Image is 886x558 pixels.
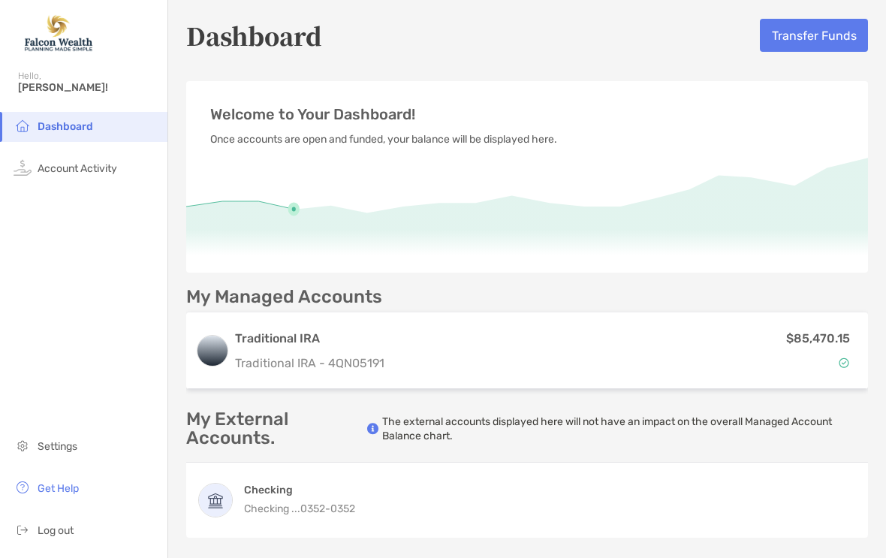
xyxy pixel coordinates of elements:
[14,436,32,454] img: settings icon
[839,357,849,368] img: Account Status icon
[38,162,117,175] span: Account Activity
[382,415,868,443] p: The external accounts displayed here will not have an impact on the overall Managed Account Balan...
[786,329,850,348] p: $85,470.15
[235,330,384,348] h3: Traditional IRA
[210,130,844,149] p: Once accounts are open and funded, your balance will be displayed here.
[235,354,384,373] p: Traditional IRA - 4QN05191
[186,18,322,53] h5: Dashboard
[367,423,378,435] img: info
[18,81,158,94] span: [PERSON_NAME]!
[330,502,355,515] span: 0352
[14,520,32,538] img: logout icon
[197,336,228,366] img: logo account
[210,105,844,124] p: Welcome to Your Dashboard!
[186,410,367,448] p: My External Accounts.
[14,158,32,176] img: activity icon
[38,440,77,453] span: Settings
[186,288,382,306] p: My Managed Accounts
[38,120,93,133] span: Dashboard
[14,116,32,134] img: household icon
[244,502,330,515] span: Checking ...0352 -
[38,524,74,537] span: Log out
[18,6,99,60] img: Zoe Logo
[14,478,32,496] img: get-help icon
[38,482,79,495] span: Get Help
[199,484,232,517] img: Checking ...0352
[244,483,355,497] h4: Checking
[760,19,868,52] button: Transfer Funds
